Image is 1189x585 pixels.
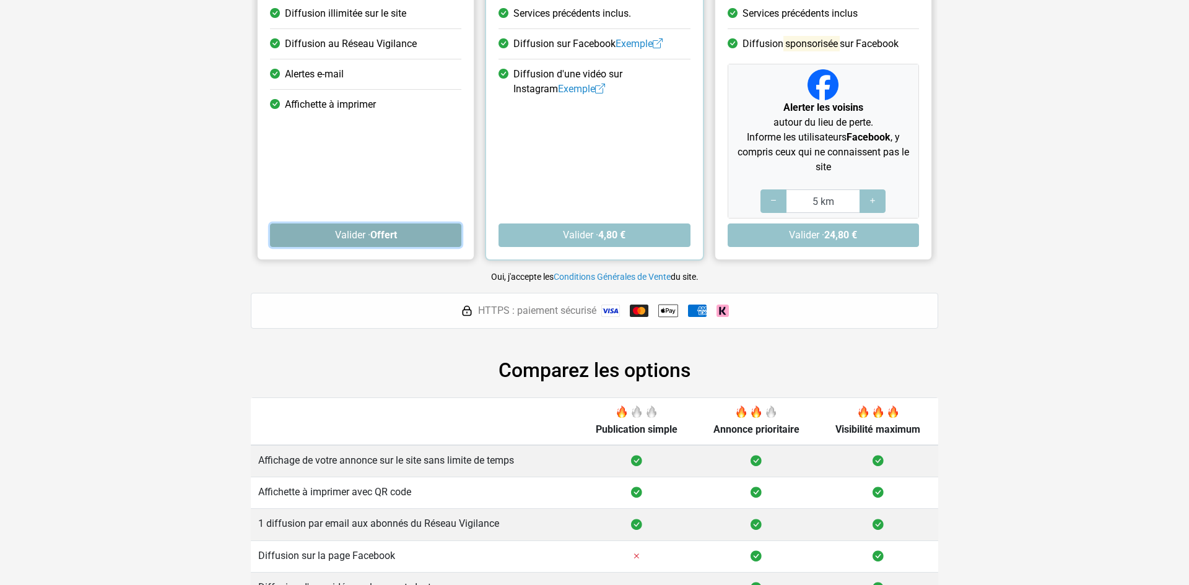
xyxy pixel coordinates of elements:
p: Informe les utilisateurs , y compris ceux qui ne connaissent pas le site [733,130,913,175]
span: Diffusion illimitée sur le site [285,6,406,21]
a: Exemple [558,83,605,95]
span: Annonce prioritaire [713,423,799,435]
span: Diffusion sur Facebook [743,37,899,51]
mark: sponsorisée [783,36,840,51]
small: Oui, j'accepte les du site. [491,272,699,282]
span: Diffusion au Réseau Vigilance [285,37,417,51]
a: Conditions Générales de Vente [554,272,671,282]
button: Valider ·Offert [270,223,461,247]
td: Affichage de votre annonce sur le site sans limite de temps [251,445,578,477]
button: Valider ·4,80 € [499,223,690,247]
span: Services précédents inclus. [513,6,631,21]
span: Visibilité maximum [835,423,920,435]
span: HTTPS : paiement sécurisé [478,303,596,318]
span: Diffusion sur Facebook [513,37,663,51]
td: Diffusion sur la page Facebook [251,540,578,572]
strong: Alerter les voisins [783,102,863,113]
span: Affichette à imprimer [285,97,376,112]
strong: Offert [370,229,397,241]
span: Services précédents inclus [743,6,858,21]
strong: 24,80 € [824,229,857,241]
strong: 4,80 € [598,229,625,241]
span: Publication simple [596,423,677,435]
p: autour du lieu de perte. [733,100,913,130]
a: Exemple [616,38,663,50]
img: Mastercard [630,305,648,317]
strong: Facebook [847,131,891,143]
img: Visa [601,305,620,317]
img: American Express [688,305,707,317]
img: Facebook [808,69,838,100]
img: HTTPS : paiement sécurisé [461,305,473,317]
img: Apple Pay [658,301,678,321]
span: Diffusion d'une vidéo sur Instagram [513,67,690,97]
h2: Comparez les options [251,358,938,382]
td: 1 diffusion par email aux abonnés du Réseau Vigilance [251,509,578,540]
span: Alertes e-mail [285,67,344,82]
img: Klarna [716,305,729,317]
td: Affichette à imprimer avec QR code [251,477,578,508]
button: Valider ·24,80 € [728,223,919,247]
